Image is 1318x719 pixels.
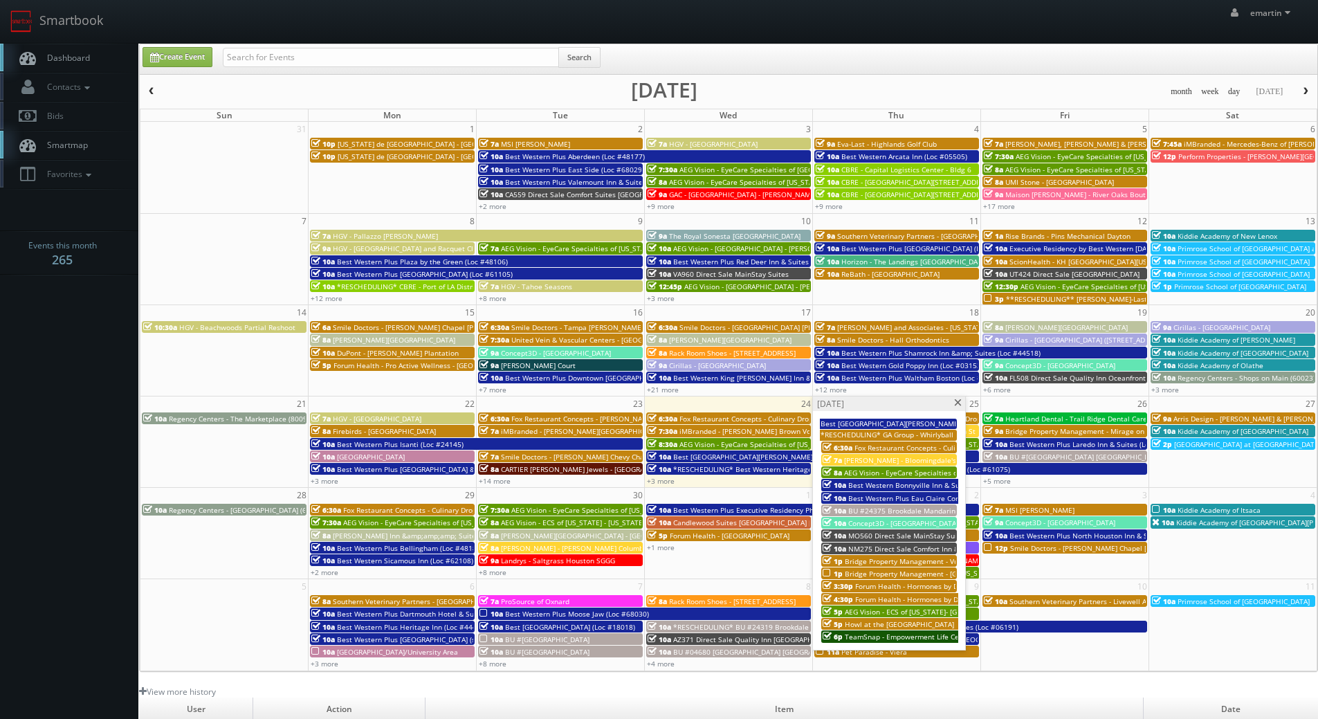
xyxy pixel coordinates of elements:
span: Fox Restaurant Concepts - Culinary Dropout - [GEOGRAPHIC_DATA] [343,505,562,515]
span: Rise Brands - Pins Mechanical Dayton [1005,231,1131,241]
img: smartbook-logo.png [10,10,33,33]
span: 10a [984,244,1007,253]
span: iMBranded - [PERSON_NAME][GEOGRAPHIC_DATA] BMW [501,426,686,436]
span: 7a [648,139,667,149]
span: FL508 Direct Sale Quality Inn Oceanfront [1009,373,1146,383]
button: day [1223,83,1245,100]
span: 10a [984,531,1007,540]
span: 9a [1152,322,1171,332]
span: 8a [648,177,667,187]
span: 8a [311,531,331,540]
span: HGV - [GEOGRAPHIC_DATA] [669,139,758,149]
span: Heartland Dental - Trail Ridge Dental Care [1005,414,1147,424]
span: 10a [648,244,671,253]
span: Regency Centers - Shops on Main (60023) [1178,373,1315,383]
span: [PERSON_NAME][GEOGRAPHIC_DATA] [669,335,791,345]
span: CBRE - [GEOGRAPHIC_DATA][STREET_ADDRESS][GEOGRAPHIC_DATA] [841,190,1063,199]
span: 1p [823,556,843,566]
span: 5p [648,531,668,540]
span: 10a [984,269,1007,279]
span: Smartmap [40,139,88,151]
span: 10a [816,152,839,161]
span: Regency Centers - [GEOGRAPHIC_DATA] (63020) [169,505,325,515]
span: 10a [311,452,335,462]
span: 8a [479,518,499,527]
span: VA960 Direct Sale MainStay Suites [673,269,789,279]
span: Best Western Sicamous Inn (Loc #62108) [337,556,473,565]
span: 10a [816,244,839,253]
span: Best Western Plus Plaza by the Green (Loc #48106) [337,257,508,266]
a: +3 more [647,293,675,303]
span: AEG Vision - EyeCare Specialties of [US_STATE] – EyeCare in [GEOGRAPHIC_DATA] [501,244,768,253]
span: 1p [823,569,843,579]
span: 10a [479,165,503,174]
a: +2 more [311,567,338,577]
span: HGV - Tahoe Seasons [501,282,572,291]
span: 2p [1152,439,1172,449]
span: HGV - [GEOGRAPHIC_DATA] and Racquet Club [333,244,482,253]
span: 6a [311,322,331,332]
span: Fox Restaurant Concepts - Culinary Dropout - [GEOGRAPHIC_DATA] [679,414,898,424]
span: 9a [984,426,1003,436]
span: Fox Restaurant Concepts - Culinary Dropout - [GEOGRAPHIC_DATA] [854,443,1073,453]
span: Smile Doctors - [PERSON_NAME] Chevy Chase [501,452,652,462]
a: +3 more [1151,385,1179,394]
span: Smile Doctors - Hall Orthodontics [837,335,949,345]
span: *RESCHEDULING* GA Group - Whirlyball Chicago [821,430,982,439]
span: Firebirds - [GEOGRAPHIC_DATA] [333,426,436,436]
span: 8a [984,177,1003,187]
span: NM275 Direct Sale Comfort Inn & Suites [848,544,982,554]
span: 7a [479,139,499,149]
span: AEG Vision - EyeCare Specialties of [US_STATE] - Carolina Family Vision [1005,165,1239,174]
span: 10a [1152,505,1175,515]
span: *RESCHEDULING* Best Western Heritage Inn (Loc #05465) [673,464,870,474]
a: +1 more [647,543,675,552]
span: 3p [984,294,1004,304]
span: 10a [823,480,846,490]
a: +12 more [815,385,847,394]
span: Cirillas - [GEOGRAPHIC_DATA] [669,361,766,370]
span: Maison [PERSON_NAME] - River Oaks Boutique Second Shoot [1005,190,1208,199]
span: Favorites [40,168,95,180]
span: 9a [648,231,667,241]
span: 7a [984,505,1003,515]
span: AEG Vision - EyeCare Specialties of [US_STATE] - In Focus Vision Center [669,177,903,187]
span: Cirillas - [GEOGRAPHIC_DATA] ([STREET_ADDRESS]) [1005,335,1171,345]
span: 10a [1152,257,1175,266]
span: Primrose School of [GEOGRAPHIC_DATA] [1174,282,1306,291]
span: 7a [816,322,835,332]
a: +14 more [479,476,511,486]
span: UMI Stone - [GEOGRAPHIC_DATA] [1005,177,1114,187]
span: 10a [143,505,167,515]
span: Southern Veterinary Partners - [GEOGRAPHIC_DATA][PERSON_NAME] [837,231,1063,241]
span: AEG Vision - [GEOGRAPHIC_DATA] - [PERSON_NAME][GEOGRAPHIC_DATA] [673,244,911,253]
span: 10a [1152,244,1175,253]
span: Concept3D - [GEOGRAPHIC_DATA] [1005,518,1115,527]
span: Bridge Property Management - Vue at [GEOGRAPHIC_DATA] [845,556,1041,566]
span: Best Western Plus Isanti (Loc #24145) [337,439,464,449]
span: 7:30a [479,335,509,345]
span: 9a [479,361,499,370]
span: AEG Vision - EyeCare Specialties of [US_STATE] - A1A Family EyeCare [679,439,905,449]
span: [PERSON_NAME][GEOGRAPHIC_DATA] [333,335,455,345]
span: Best Western Plus Downtown [GEOGRAPHIC_DATA] (Loc #48199) [505,373,718,383]
span: AEG Vision - [GEOGRAPHIC_DATA] - [PERSON_NAME] Cypress [684,282,882,291]
span: 7:30a [311,518,341,527]
span: 9a [311,244,331,253]
span: 9a [648,190,667,199]
span: Best Western Arcata Inn (Loc #05505) [841,152,967,161]
span: [US_STATE] de [GEOGRAPHIC_DATA] - [GEOGRAPHIC_DATA] [338,152,529,161]
span: 9a [984,335,1003,345]
span: 10a [1152,231,1175,241]
span: 1p [1152,282,1172,291]
span: 10a [816,257,839,266]
button: Search [558,47,601,68]
span: 9a [479,556,499,565]
span: 10a [816,190,839,199]
span: 10a [311,269,335,279]
span: 1a [984,231,1003,241]
span: 10a [1152,348,1175,358]
span: 10a [648,373,671,383]
span: DuPont - [PERSON_NAME] Plantation [337,348,459,358]
span: 6:30a [648,322,677,332]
